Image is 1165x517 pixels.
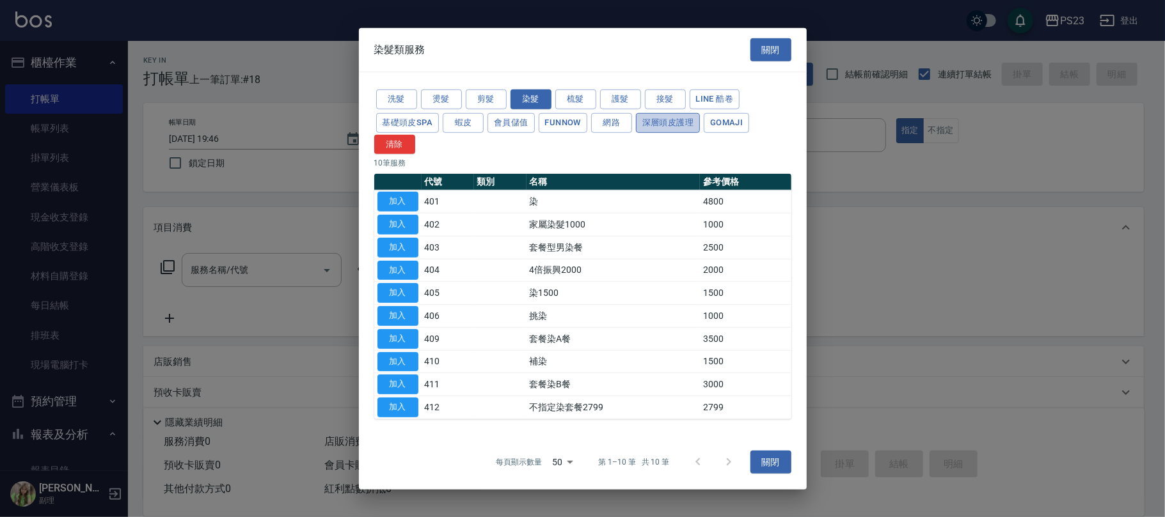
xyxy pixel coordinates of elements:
td: 家屬染髮1000 [527,213,701,236]
button: 深層頭皮護理 [636,113,700,133]
button: 梳髮 [555,89,596,109]
button: 燙髮 [421,89,462,109]
button: 加入 [377,374,418,394]
button: 護髮 [600,89,641,109]
button: 加入 [377,215,418,235]
td: 411 [422,373,474,396]
button: FUNNOW [539,113,587,133]
td: 套餐染A餐 [527,327,701,350]
td: 2500 [700,236,791,259]
th: 參考價格 [700,174,791,190]
button: 加入 [377,260,418,280]
td: 404 [422,259,474,282]
button: 網路 [591,113,632,133]
td: 4800 [700,190,791,213]
th: 名稱 [527,174,701,190]
td: 3500 [700,327,791,350]
td: 412 [422,396,474,419]
td: 補染 [527,350,701,373]
td: 1000 [700,213,791,236]
button: 關閉 [750,450,791,474]
td: 2799 [700,396,791,419]
td: 染 [527,190,701,213]
td: 3000 [700,373,791,396]
button: 加入 [377,397,418,417]
td: 402 [422,213,474,236]
button: 基礎頭皮SPA [376,113,440,133]
div: 50 [547,445,578,479]
th: 代號 [422,174,474,190]
td: 403 [422,236,474,259]
td: 套餐染B餐 [527,373,701,396]
td: 405 [422,282,474,305]
button: 清除 [374,134,415,154]
p: 每頁顯示數量 [496,456,542,468]
button: 會員儲值 [487,113,535,133]
td: 406 [422,304,474,327]
button: 接髮 [645,89,686,109]
button: 剪髮 [466,89,507,109]
td: 2000 [700,259,791,282]
button: 洗髮 [376,89,417,109]
button: 蝦皮 [443,113,484,133]
button: 加入 [377,329,418,349]
td: 1000 [700,304,791,327]
button: Gomaji [704,113,749,133]
button: 加入 [377,238,418,258]
td: 染1500 [527,282,701,305]
td: 409 [422,327,474,350]
th: 類別 [474,174,527,190]
td: 4倍振興2000 [527,259,701,282]
td: 1500 [700,282,791,305]
button: 關閉 [750,38,791,61]
button: 加入 [377,351,418,371]
p: 第 1–10 筆 共 10 筆 [598,456,669,468]
td: 挑染 [527,304,701,327]
p: 10 筆服務 [374,157,791,169]
td: 410 [422,350,474,373]
button: 染髮 [511,89,551,109]
td: 不指定染套餐2799 [527,396,701,419]
td: 套餐型男染餐 [527,236,701,259]
span: 染髮類服務 [374,43,425,56]
button: 加入 [377,192,418,212]
button: LINE 酷卷 [690,89,740,109]
td: 401 [422,190,474,213]
td: 1500 [700,350,791,373]
button: 加入 [377,306,418,326]
button: 加入 [377,283,418,303]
